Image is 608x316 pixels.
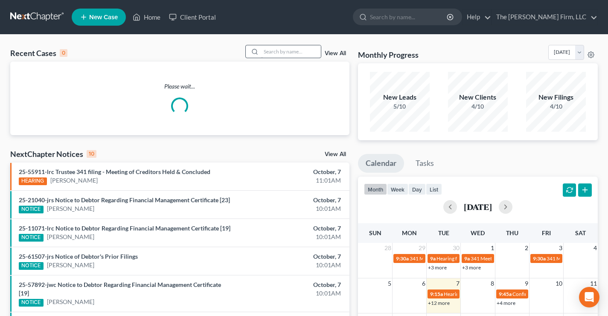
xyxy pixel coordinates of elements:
[448,102,508,111] div: 4/10
[462,264,481,271] a: +3 more
[128,9,165,25] a: Home
[19,206,44,213] div: NOTICE
[239,233,341,241] div: 10:01AM
[542,229,551,236] span: Fri
[558,243,563,253] span: 3
[239,289,341,298] div: 10:01AM
[19,224,230,232] a: 25-11071-lrc Notice to Debtor Regarding Financial Management Certificate [19]
[524,278,529,289] span: 9
[369,229,381,236] span: Sun
[384,243,392,253] span: 28
[464,202,492,211] h2: [DATE]
[490,278,495,289] span: 8
[387,278,392,289] span: 5
[533,255,546,262] span: 9:30a
[47,261,94,269] a: [PERSON_NAME]
[402,229,417,236] span: Mon
[497,300,515,306] a: +4 more
[370,102,430,111] div: 5/10
[593,243,598,253] span: 4
[239,196,341,204] div: October, 7
[261,45,321,58] input: Search by name...
[239,252,341,261] div: October, 7
[464,255,470,262] span: 9a
[89,14,118,21] span: New Case
[579,287,599,307] div: Open Intercom Messenger
[239,204,341,213] div: 10:01AM
[526,102,586,111] div: 4/10
[428,300,450,306] a: +12 more
[387,183,408,195] button: week
[325,50,346,56] a: View All
[364,183,387,195] button: month
[471,255,547,262] span: 341 Meeting for [PERSON_NAME]
[492,9,597,25] a: The [PERSON_NAME] Firm, LLC
[421,278,426,289] span: 6
[428,264,447,271] a: +3 more
[506,229,518,236] span: Thu
[430,255,436,262] span: 9a
[436,255,503,262] span: Hearing for [PERSON_NAME]
[165,9,220,25] a: Client Portal
[19,234,44,242] div: NOTICE
[396,255,409,262] span: 9:30a
[455,278,460,289] span: 7
[10,149,96,159] div: NextChapter Notices
[471,229,485,236] span: Wed
[524,243,529,253] span: 2
[358,154,404,173] a: Calendar
[370,92,430,102] div: New Leads
[19,281,221,297] a: 25-57892-jwc Notice to Debtor Regarding Financial Management Certificate [19]
[239,261,341,269] div: 10:01AM
[408,154,442,173] a: Tasks
[87,150,96,158] div: 10
[47,204,94,213] a: [PERSON_NAME]
[448,92,508,102] div: New Clients
[239,281,341,289] div: October, 7
[358,50,419,60] h3: Monthly Progress
[430,291,443,297] span: 9:15a
[19,262,44,270] div: NOTICE
[239,168,341,176] div: October, 7
[50,176,98,185] a: [PERSON_NAME]
[438,229,449,236] span: Tue
[19,299,44,307] div: NOTICE
[47,298,94,306] a: [PERSON_NAME]
[408,183,426,195] button: day
[60,49,67,57] div: 0
[239,176,341,185] div: 11:01AM
[499,291,512,297] span: 9:45a
[370,9,448,25] input: Search by name...
[10,48,67,58] div: Recent Cases
[19,196,230,204] a: 25-21040-jrs Notice to Debtor Regarding Financial Management Certificate [23]
[10,82,349,91] p: Please wait...
[463,9,491,25] a: Help
[555,278,563,289] span: 10
[418,243,426,253] span: 29
[452,243,460,253] span: 30
[444,291,510,297] span: Hearing for [PERSON_NAME]
[575,229,586,236] span: Sat
[19,253,138,260] a: 25-61507-jrs Notice of Debtor's Prior Filings
[490,243,495,253] span: 1
[19,177,47,185] div: HEARING
[19,168,210,175] a: 25-55911-lrc Trustee 341 filing - Meeting of Creditors Held & Concluded
[589,278,598,289] span: 11
[526,92,586,102] div: New Filings
[239,224,341,233] div: October, 7
[410,255,486,262] span: 341 Meeting for [PERSON_NAME]
[325,151,346,157] a: View All
[47,233,94,241] a: [PERSON_NAME]
[426,183,442,195] button: list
